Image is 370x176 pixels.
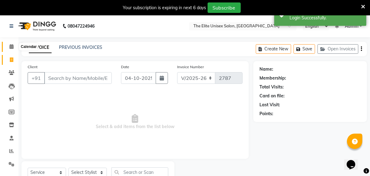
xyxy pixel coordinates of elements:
button: Open Invoices [317,44,358,54]
div: Total Visits: [259,84,284,90]
b: 08047224946 [68,18,95,35]
div: Calendar [19,43,38,50]
a: PREVIOUS INVOICES [59,45,102,50]
iframe: chat widget [344,151,364,170]
button: +91 [28,72,45,84]
input: Search by Name/Mobile/Email/Code [44,72,112,84]
label: Invoice Number [177,64,204,70]
div: Name: [259,66,273,72]
div: Membership: [259,75,286,81]
div: Login Successfully. [290,15,362,21]
span: Select & add items from the list below [28,91,243,153]
button: Subscribe [208,2,241,13]
img: logo [16,18,58,35]
div: Your subscription is expiring in next 6 days [123,5,206,11]
label: Date [121,64,129,70]
button: Create New [256,44,291,54]
div: Points: [259,111,273,117]
div: Card on file: [259,93,285,99]
button: Save [294,44,315,54]
span: Admin [345,23,358,29]
label: Client [28,64,37,70]
div: Last Visit: [259,102,280,108]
